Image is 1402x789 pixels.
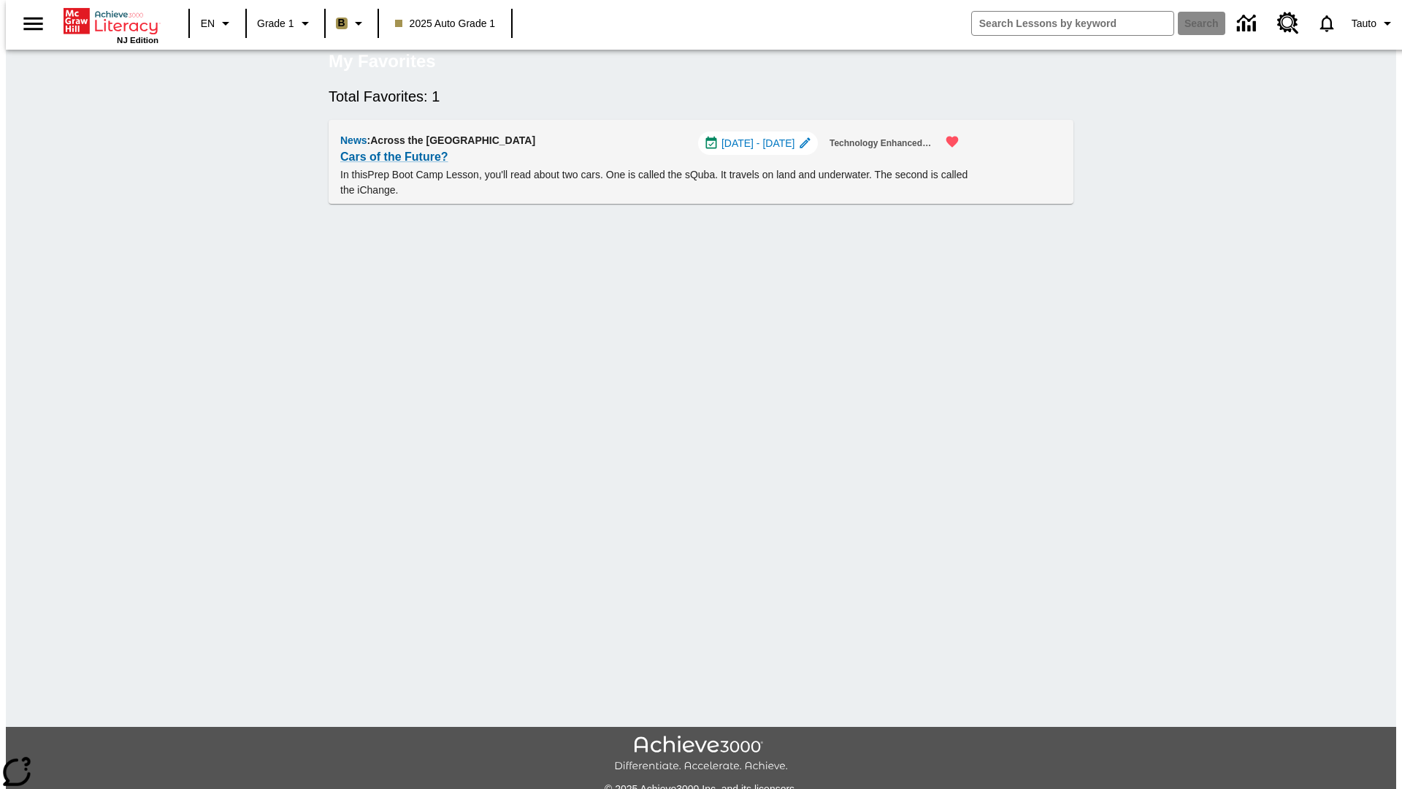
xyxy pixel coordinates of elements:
[257,16,294,31] span: Grade 1
[329,85,1073,108] h6: Total Favorites: 1
[64,7,158,36] a: Home
[330,10,373,37] button: Boost Class color is light brown. Change class color
[698,131,818,155] div: Jul 01 - Aug 01 Choose Dates
[972,12,1173,35] input: search field
[721,136,795,151] span: [DATE] - [DATE]
[12,2,55,45] button: Open side menu
[1308,4,1346,42] a: Notifications
[338,14,345,32] span: B
[1352,16,1376,31] span: Tauto
[830,136,933,151] span: Technology Enhanced Item
[340,134,367,146] span: News
[64,5,158,45] div: Home
[117,36,158,45] span: NJ Edition
[340,147,448,167] a: Cars of the Future?
[1268,4,1308,43] a: Resource Center, Will open in new tab
[194,10,241,37] button: Language: EN, Select a language
[251,10,320,37] button: Grade: Grade 1, Select a grade
[1228,4,1268,44] a: Data Center
[340,169,968,196] testabrev: Prep Boot Camp Lesson, you'll read about two cars. One is called the sQuba. It travels on land an...
[824,131,939,156] button: Technology Enhanced Item
[614,736,788,773] img: Achieve3000 Differentiate Accelerate Achieve
[201,16,215,31] span: EN
[936,126,968,158] button: Remove from Favorites
[1346,10,1402,37] button: Profile/Settings
[395,16,496,31] span: 2025 Auto Grade 1
[367,134,536,146] span: : Across the [GEOGRAPHIC_DATA]
[340,167,968,198] p: In this
[329,50,436,73] h5: My Favorites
